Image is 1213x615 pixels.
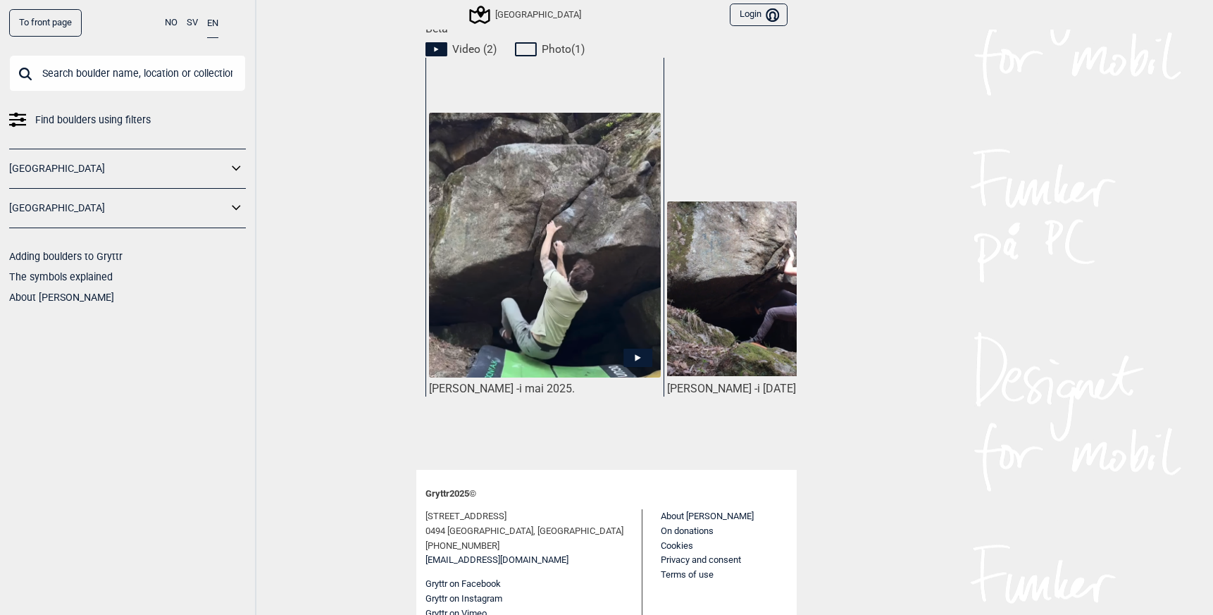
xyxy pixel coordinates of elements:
button: EN [207,9,218,38]
a: About [PERSON_NAME] [661,511,754,521]
span: 0494 [GEOGRAPHIC_DATA], [GEOGRAPHIC_DATA] [425,524,623,539]
span: Find boulders using filters [35,110,151,130]
input: Search boulder name, location or collection [9,55,246,92]
div: [GEOGRAPHIC_DATA] [471,6,581,23]
img: Frederik pa Gorilla Faktor [429,113,661,379]
button: NO [165,9,178,37]
div: Beta [416,22,797,452]
a: Cookies [661,540,693,551]
button: SV [187,9,198,37]
span: i mai 2025. [519,382,575,395]
a: Adding boulders to Gryttr [9,251,123,262]
span: [STREET_ADDRESS] [425,509,506,524]
a: About [PERSON_NAME] [9,292,114,303]
a: To front page [9,9,82,37]
img: Alex pa Gorilla faktor [667,201,899,377]
a: On donations [661,526,714,536]
span: i [DATE]. [757,382,799,395]
a: Privacy and consent [661,554,741,565]
a: Find boulders using filters [9,110,246,130]
span: [PHONE_NUMBER] [425,539,499,554]
button: Gryttr on Facebook [425,577,501,592]
div: Gryttr 2025 © [425,479,788,509]
a: [EMAIL_ADDRESS][DOMAIN_NAME] [425,553,568,568]
a: Terms of use [661,569,714,580]
a: The symbols explained [9,271,113,282]
a: [GEOGRAPHIC_DATA] [9,198,228,218]
div: [PERSON_NAME] - [667,382,899,397]
div: [PERSON_NAME] - [429,382,661,397]
span: Photo ( 1 ) [542,42,585,56]
button: Gryttr on Instagram [425,592,502,607]
span: Video ( 2 ) [452,42,497,56]
a: [GEOGRAPHIC_DATA] [9,159,228,179]
button: Login [730,4,788,27]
